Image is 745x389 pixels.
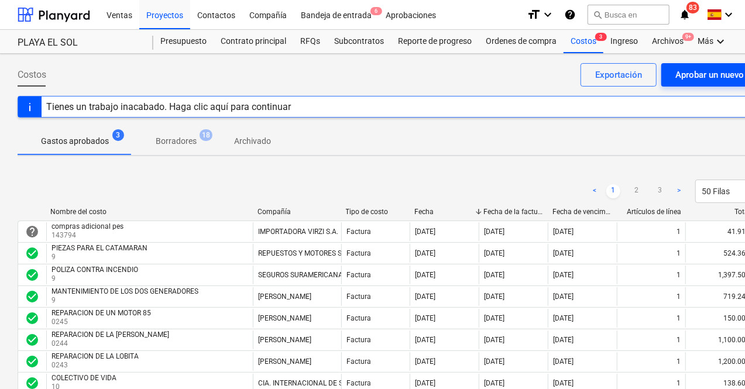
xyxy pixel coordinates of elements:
a: Page 1 is your current page [606,184,620,198]
div: Fecha de vencimiento [552,208,612,216]
a: Next page [672,184,686,198]
a: Subcontratos [327,30,391,53]
span: 3 [595,33,607,41]
p: 0244 [52,339,171,349]
i: keyboard_arrow_down [722,8,736,22]
div: REPARACION DE LA [PERSON_NAME] [52,331,169,339]
div: Compañía [258,208,337,216]
a: Ordenes de compra [479,30,564,53]
p: Borradores [156,135,197,147]
p: 0245 [52,317,153,327]
div: Tipo de costo [346,208,406,216]
button: Exportación [581,63,657,87]
div: REPARACION DE UN MOTOR 85 [52,309,151,317]
div: Factura [346,357,371,366]
span: check_circle [25,333,39,347]
div: 1 [677,357,681,366]
div: La factura fue aprobada [25,354,39,369]
iframe: Chat Widget [686,333,745,389]
div: La factura fue aprobada [25,311,39,325]
div: [DATE] [415,271,435,279]
div: COLECTIVO DE VIDA [52,374,116,382]
div: Factura [346,228,371,236]
div: [DATE] [415,249,435,257]
p: 143794 [52,230,126,240]
span: search [593,10,602,19]
div: La factura está esperando una aprobación. [25,225,39,239]
div: [DATE] [553,271,574,279]
div: Factura [346,314,371,322]
div: Archivos [645,30,691,53]
div: Más [691,30,734,53]
div: Fecha [415,208,475,216]
div: [DATE] [484,379,504,387]
div: 1 [677,379,681,387]
div: [PERSON_NAME] [258,292,311,301]
span: 3 [112,129,124,141]
div: [DATE] [484,249,504,257]
div: La factura fue aprobada [25,290,39,304]
div: Nombre del costo [50,208,248,216]
a: RFQs [293,30,327,53]
span: check_circle [25,354,39,369]
div: Factura [346,379,371,387]
a: Presupuesto [153,30,214,53]
div: La factura fue aprobada [25,246,39,260]
div: Factura [346,271,371,279]
div: [DATE] [553,292,574,301]
div: [DATE] [415,379,435,387]
p: 9 [52,295,201,305]
div: [DATE] [484,357,504,366]
div: 1 [677,314,681,322]
i: keyboard_arrow_down [713,35,727,49]
div: Factura [346,336,371,344]
div: [PERSON_NAME] [258,314,311,322]
div: Contrato principal [214,30,293,53]
a: Ingreso [603,30,645,53]
i: format_size [527,8,541,22]
i: Base de conocimientos [564,8,576,22]
div: [PERSON_NAME] [258,357,311,366]
i: notifications [679,8,691,22]
div: Fecha de la factura [483,208,543,216]
a: Archivos9+ [645,30,691,53]
span: check_circle [25,290,39,304]
span: 9+ [682,33,694,41]
div: Exportación [595,67,642,82]
span: 6 [370,7,382,15]
div: [DATE] [415,228,435,236]
p: Archivado [234,135,271,147]
div: [DATE] [553,336,574,344]
span: 18 [200,129,212,141]
div: [DATE] [484,228,504,236]
div: MANTENIMIENTO DE LOS DOS GENERADORES [52,287,198,295]
div: La factura fue aprobada [25,268,39,282]
div: 1 [677,271,681,279]
span: Costos [18,68,46,82]
a: Page 3 [653,184,667,198]
div: La factura fue aprobada [25,333,39,347]
div: Factura [346,249,371,257]
div: [DATE] [484,336,504,344]
div: Widget de chat [686,333,745,389]
div: Factura [346,292,371,301]
span: check_circle [25,268,39,282]
div: SEGUROS SURAMERICANA [258,271,343,279]
div: [DATE] [484,314,504,322]
div: REPUESTOS Y MOTORES S.A. [258,249,350,257]
div: [PERSON_NAME] [258,336,311,344]
div: CIA. INTERNACIONAL DE SEGURO [258,379,365,387]
div: PLAYA EL SOL [18,37,139,49]
div: POLIZA CONTRA INCENDIO [52,266,138,274]
div: 1 [677,292,681,301]
p: 9 [52,252,150,262]
a: Costos3 [564,30,603,53]
div: [DATE] [415,336,435,344]
div: [DATE] [553,314,574,322]
a: Reporte de progreso [391,30,479,53]
div: Artículos de línea [622,208,681,216]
